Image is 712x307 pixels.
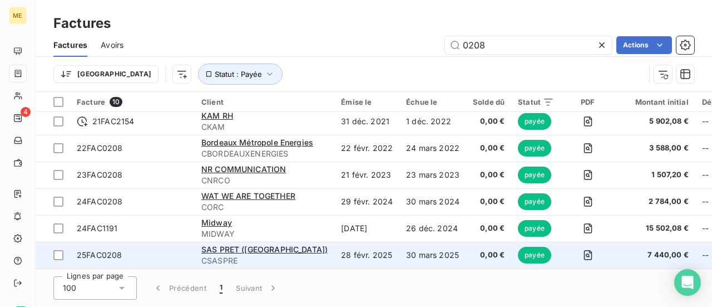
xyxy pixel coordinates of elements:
[473,223,505,234] span: 0,00 €
[213,276,229,300] button: 1
[334,215,399,242] td: [DATE]
[63,282,76,294] span: 100
[201,164,286,174] span: NR COMMUNICATION
[77,170,122,179] span: 23FAC0208
[215,70,262,79] span: Statut : Payée
[518,193,551,210] span: payée
[616,36,672,54] button: Actions
[101,40,123,51] span: Avoirs
[622,116,689,127] span: 5 902,08 €
[473,143,505,154] span: 0,00 €
[622,250,689,261] span: 7 440,00 €
[445,36,612,54] input: Rechercher
[518,247,551,264] span: payée
[146,276,213,300] button: Précédent
[201,191,295,201] span: WAT WE ARE TOGETHER
[399,108,466,135] td: 1 déc. 2022
[334,242,399,269] td: 28 févr. 2025
[622,196,689,207] span: 2 784,00 €
[201,111,233,120] span: KAM RH
[567,98,608,106] div: PDF
[77,250,122,260] span: 25FAC0208
[77,223,117,233] span: 24FAC1191
[334,188,399,215] td: 29 févr. 2024
[622,143,689,154] span: 3 588,00 €
[201,255,328,266] span: CSASPRE
[201,228,328,240] span: MIDWAY
[77,197,122,206] span: 24FAC0208
[21,107,31,117] span: 4
[229,276,285,300] button: Suivant
[201,98,328,106] div: Client
[77,143,122,153] span: 22FAC0208
[77,98,105,106] span: Facture
[473,250,505,261] span: 0,00 €
[334,135,399,162] td: 22 févr. 2022
[53,13,111,33] h3: Factures
[399,215,466,242] td: 26 déc. 2024
[341,98,393,106] div: Émise le
[674,269,701,296] div: Open Intercom Messenger
[518,98,554,106] div: Statut
[201,138,313,147] span: Bordeaux Métropole Energies
[201,202,328,213] span: CORC
[92,116,134,127] span: 21FAC2154
[622,223,689,234] span: 15 502,08 €
[201,245,328,254] span: SAS PRET ([GEOGRAPHIC_DATA])
[406,98,459,106] div: Échue le
[399,135,466,162] td: 24 mars 2022
[53,65,159,83] button: [GEOGRAPHIC_DATA]
[334,108,399,135] td: 31 déc. 2021
[622,169,689,181] span: 1 507,20 €
[518,140,551,157] span: payée
[473,116,505,127] span: 0,00 €
[201,148,328,159] span: CBORDEAUXENERGIES
[518,220,551,237] span: payée
[201,121,328,133] span: CKAM
[518,113,551,130] span: payée
[201,218,232,227] span: Midway
[518,167,551,183] span: payée
[473,169,505,181] span: 0,00 €
[9,7,27,25] div: ME
[399,242,466,269] td: 30 mars 2025
[220,282,222,294] span: 1
[399,188,466,215] td: 30 mars 2024
[622,98,689,106] div: Montant initial
[399,162,466,188] td: 23 mars 2023
[110,97,122,107] span: 10
[473,196,505,207] span: 0,00 €
[53,40,87,51] span: Factures
[198,64,283,85] button: Statut : Payée
[473,98,505,106] div: Solde dû
[201,175,328,186] span: CNRCO
[334,162,399,188] td: 21 févr. 2023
